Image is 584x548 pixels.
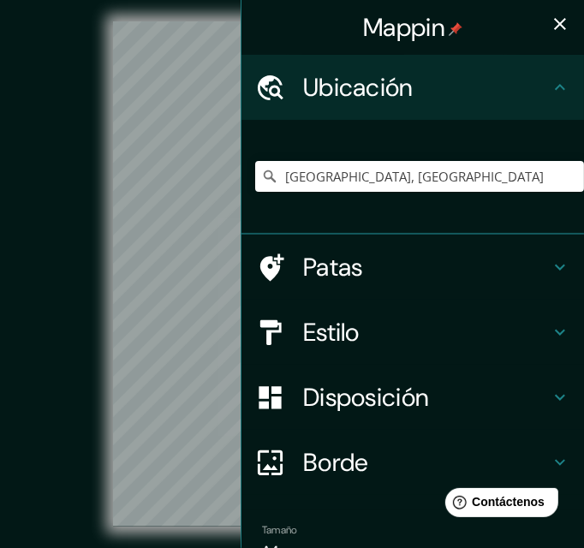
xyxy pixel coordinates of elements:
img: pin-icon.png [449,22,462,36]
div: Disposición [241,365,584,430]
font: Estilo [303,316,360,348]
font: Borde [303,446,369,479]
font: Mappin [363,11,445,44]
div: Estilo [241,300,584,365]
font: Tamaño [262,523,297,537]
iframe: Lanzador de widgets de ayuda [432,481,565,529]
div: Borde [241,430,584,495]
input: Elige tu ciudad o zona [255,161,584,192]
div: Ubicación [241,55,584,120]
canvas: Mapa [113,21,470,527]
font: Patas [303,251,363,283]
div: Patas [241,235,584,300]
font: Disposición [303,381,429,414]
font: Ubicación [303,71,414,104]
